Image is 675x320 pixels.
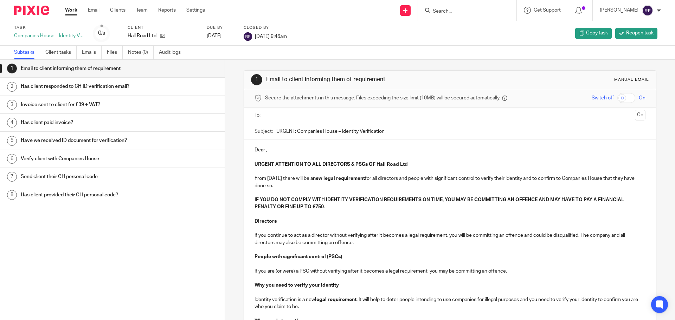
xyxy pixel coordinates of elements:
[21,154,152,164] h1: Verify client with Companies House
[7,100,17,110] div: 3
[21,190,152,200] h1: Has client provided their CH personal code?
[255,232,645,246] p: If you continue to act as a director without verifying after it becomes a legal requirement, you ...
[244,25,287,31] label: Closed by
[626,30,654,37] span: Reopen task
[14,32,84,39] div: Companies House – Identity Verification
[255,175,645,189] p: From [DATE] there will be a for all directors and people with significant control to verify their...
[88,7,99,14] a: Email
[186,7,205,14] a: Settings
[615,28,657,39] a: Reopen task
[251,74,262,85] div: 1
[639,94,645,102] span: On
[534,8,561,13] span: Get Support
[82,46,102,59] a: Emails
[575,28,612,39] a: Copy task
[110,7,126,14] a: Clients
[14,25,84,31] label: Task
[255,162,408,167] strong: URGENT ATTENTION TO ALL DIRECTORS & PSCs OF Hall Road Ltd
[21,63,152,74] h1: Email to client informing them of requirement
[45,46,77,59] a: Client tasks
[207,25,235,31] label: Due by
[265,94,500,102] span: Secure the attachments in this message. Files exceeding the size limit (10MB) will be secured aut...
[21,117,152,128] h1: Has client paid invoice?
[255,219,277,224] strong: Directors
[65,7,77,14] a: Work
[600,7,638,14] p: [PERSON_NAME]
[128,32,156,39] p: Hall Road Ltd
[586,30,608,37] span: Copy task
[255,146,645,154] p: Dear ,
[207,32,235,39] div: [DATE]
[315,297,356,302] strong: legal requirement
[7,82,17,92] div: 2
[7,172,17,182] div: 7
[7,154,17,164] div: 6
[7,190,17,200] div: 8
[244,32,252,41] img: svg%3E
[128,25,198,31] label: Client
[642,5,653,16] img: svg%3E
[101,32,105,35] small: /8
[158,7,176,14] a: Reports
[21,171,152,182] h1: Send client their CH personal code
[255,112,262,119] label: To:
[7,118,17,128] div: 4
[255,197,625,209] strong: IF YOU DO NOT COMPLY WITH IDENTITY VERIFICATION REQUIREMENTS ON TIME, YOU MAY BE COMMITTING AN OF...
[255,254,342,259] strong: People with significant control (PSCs)
[635,110,645,120] button: Cc
[159,46,186,59] a: Audit logs
[136,7,148,14] a: Team
[21,99,152,110] h1: Invoice sent to client for £39 + VAT?
[7,64,17,73] div: 1
[313,176,365,181] strong: new legal requirement
[107,46,123,59] a: Files
[614,77,649,83] div: Manual email
[592,94,614,102] span: Switch off
[266,76,465,83] h1: Email to client informing them of requirement
[432,8,495,15] input: Search
[255,128,273,135] label: Subject:
[255,283,339,288] strong: Why you need to verify your identity
[14,46,40,59] a: Subtasks
[98,29,105,37] div: 0
[255,34,287,39] span: [DATE] 9:46am
[21,81,152,92] h1: Has client responded to CH ID verification email?
[7,136,17,146] div: 5
[21,135,152,146] h1: Have we received ID document for verification?
[14,6,49,15] img: Pixie
[128,46,154,59] a: Notes (0)
[255,268,645,275] p: If you are (or were) a PSC without verifying after it becomes a legal requirement, you may be com...
[255,296,645,311] p: Identity verification is a new . It will help to deter people intending to use companies for ille...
